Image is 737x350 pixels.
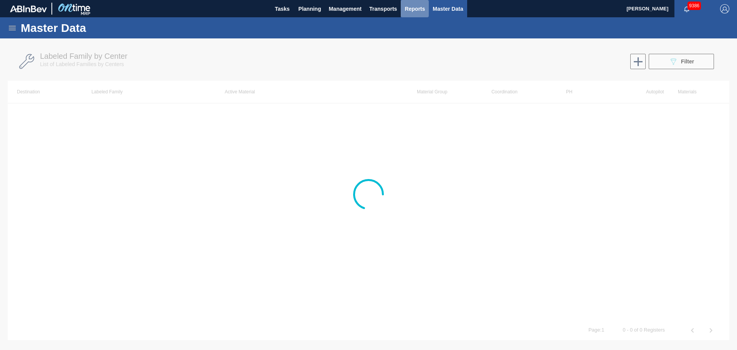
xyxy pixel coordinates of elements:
span: Management [329,4,362,13]
span: Master Data [433,4,463,13]
img: Logout [720,4,729,13]
img: TNhmsLtSVTkK8tSr43FrP2fwEKptu5GPRR3wAAAABJRU5ErkJggg== [10,5,47,12]
span: Tasks [274,4,291,13]
h1: Master Data [21,23,157,32]
span: Transports [369,4,397,13]
button: Notifications [674,3,699,14]
span: Planning [298,4,321,13]
span: 9386 [687,2,701,10]
span: Reports [405,4,425,13]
